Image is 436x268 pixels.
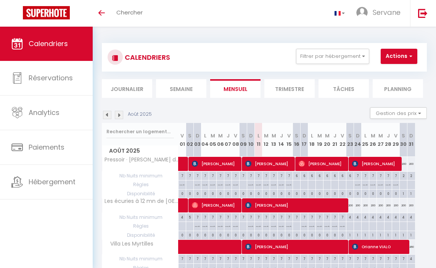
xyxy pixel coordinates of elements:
div: 7 [247,172,254,179]
p: No ch in/out [331,222,338,235]
th: 16 [293,123,301,157]
div: 7 [285,255,293,262]
div: 0 [293,231,300,238]
span: Nb Nuits minimum [102,255,178,263]
abbr: L [311,132,313,139]
p: Août 2025 [128,111,152,118]
div: 200 [346,198,354,212]
div: 4 [369,213,376,220]
span: Servane [373,8,401,17]
div: 4 [407,213,415,220]
div: 4 [354,213,361,220]
p: No ch in/out [224,180,232,194]
div: 7 [278,213,285,220]
span: [PERSON_NAME] [352,156,401,171]
div: 0 [308,190,315,197]
p: No ch in/out [232,222,239,235]
th: 07 [224,123,232,157]
span: Les écuries à 12 mn de [GEOGRAPHIC_DATA] [103,198,180,204]
div: 0 [201,190,209,197]
div: 7 [209,213,216,220]
div: 0 [316,231,323,238]
abbr: J [280,132,283,139]
abbr: M [317,132,322,139]
span: [PERSON_NAME] [245,239,347,254]
abbr: S [348,132,352,139]
th: 11 [255,123,262,157]
div: 7 [339,213,346,220]
div: 7 [224,172,232,179]
p: No ch in/out [262,222,270,235]
p: No ch in/out [209,222,216,235]
img: ... [356,7,368,18]
div: 1 [400,231,407,238]
div: 7 [354,255,361,262]
th: 26 [369,123,377,157]
div: 0 [194,190,201,197]
span: Réservations [29,73,73,83]
abbr: M [371,132,375,139]
abbr: D [409,132,413,139]
abbr: L [364,132,367,139]
h3: CALENDRIERS [123,49,170,66]
p: No ch in/out [354,180,361,194]
div: 7 [240,255,247,262]
abbr: D [356,132,360,139]
div: 7 [362,172,369,179]
div: 0 [224,231,232,238]
span: [PERSON_NAME] [192,156,240,171]
div: 7 [385,172,392,179]
p: No ch in/out [285,222,293,235]
div: 0 [240,190,247,197]
div: 0 [385,190,392,197]
p: No ch in/out [385,180,392,194]
div: 7 [194,213,201,220]
p: No ch in/out [308,222,315,235]
div: 7 [262,172,270,179]
th: 06 [217,123,224,157]
div: 200 [400,157,407,171]
div: 200 [385,198,392,212]
div: 200 [400,198,407,212]
p: No ch in/out [339,222,346,235]
img: Super Booking [23,6,70,19]
p: No ch in/out [232,180,239,194]
div: 0 [186,190,193,197]
div: 0 [278,190,285,197]
div: 7 [209,172,216,179]
li: Tâches [319,79,369,98]
div: 7 [217,172,224,179]
abbr: S [241,132,245,139]
div: 7 [224,213,232,220]
abbr: V [287,132,291,139]
div: 0 [270,190,277,197]
div: 0 [339,231,346,238]
p: No ch in/out [179,180,186,194]
div: 6 [308,172,315,179]
div: 7 [270,255,277,262]
p: No ch in/out [278,180,285,194]
div: 0 [362,190,369,197]
div: 0 [179,190,186,197]
div: 260 [407,240,415,254]
div: 7 [194,255,201,262]
p: No ch in/out [278,222,285,235]
p: No ch in/out [247,222,254,235]
th: 04 [201,123,209,157]
div: 7 [285,213,293,220]
div: 200 [369,198,377,212]
div: 4 [362,213,369,220]
abbr: M [378,132,383,139]
div: 0 [369,190,376,197]
span: Calendriers [29,39,68,48]
p: No ch in/out [194,222,201,235]
div: 7 [270,172,277,179]
div: 7 [262,255,270,262]
span: Pressoir · [PERSON_NAME] de [GEOGRAPHIC_DATA] 10 minutes de [GEOGRAPHIC_DATA] [103,157,180,163]
div: 1 [354,231,361,238]
div: 0 [247,231,254,238]
li: Journalier [102,79,152,98]
abbr: M [211,132,215,139]
div: 7 [232,255,239,262]
abbr: J [333,132,336,139]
